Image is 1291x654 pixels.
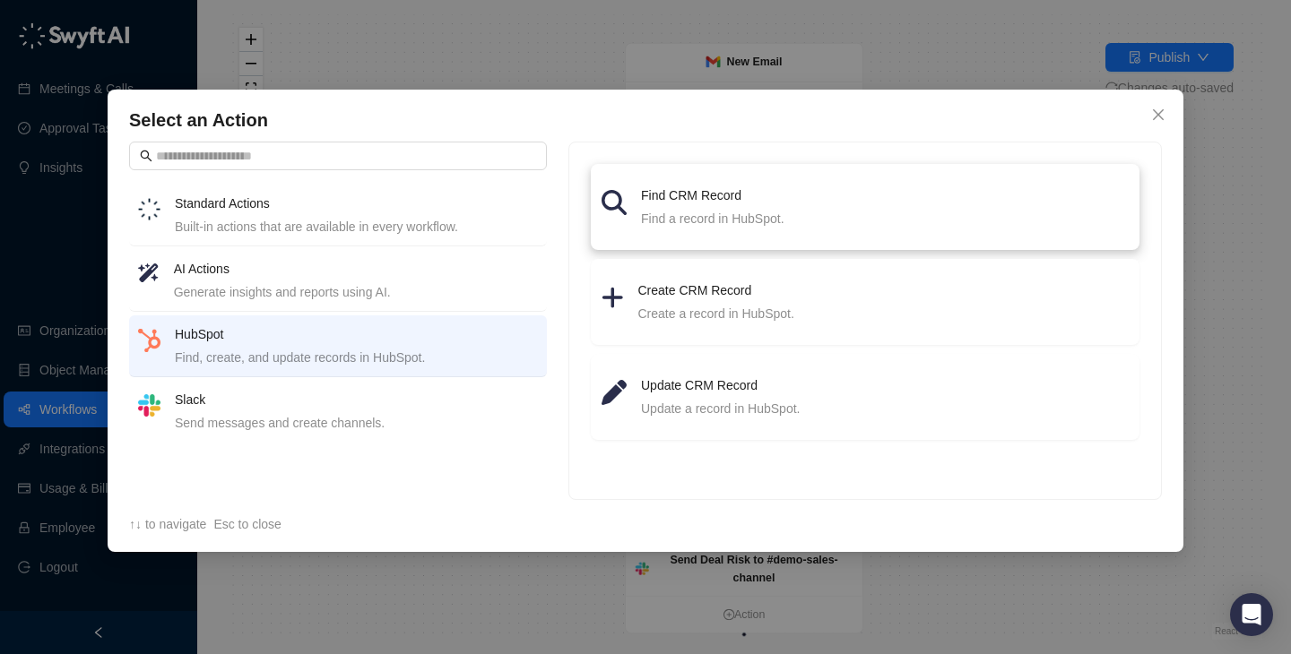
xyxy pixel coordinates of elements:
span: Esc to close [213,517,281,531]
h4: Standard Actions [175,194,538,213]
div: Create a record in HubSpot. [638,304,1129,323]
h4: HubSpot [175,324,538,344]
span: close [1151,108,1165,122]
div: Built-in actions that are available in every workflow. [175,217,538,237]
img: hubspot-DkpyWjJb.png [138,329,160,352]
h4: Slack [175,390,538,409]
span: search [140,150,152,162]
div: Update a record in HubSpot. [641,399,1129,418]
span: ↑↓ to navigate [129,517,206,531]
div: Send messages and create channels. [175,413,538,433]
h4: AI Actions [174,259,538,279]
button: Close [1144,100,1173,129]
h4: Select an Action [129,108,1162,133]
div: Open Intercom Messenger [1230,593,1273,636]
h4: Create CRM Record [638,280,1129,300]
div: Find, create, and update records in HubSpot. [175,348,538,367]
h4: Find CRM Record [641,185,1129,205]
h4: Update CRM Record [641,375,1129,395]
div: Generate insights and reports using AI. [174,282,538,302]
div: Find a record in HubSpot. [641,209,1129,228]
img: slack-Cn3INd-T.png [138,394,160,417]
img: logo-small-inverted-DW8HDUn_.png [138,198,160,220]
